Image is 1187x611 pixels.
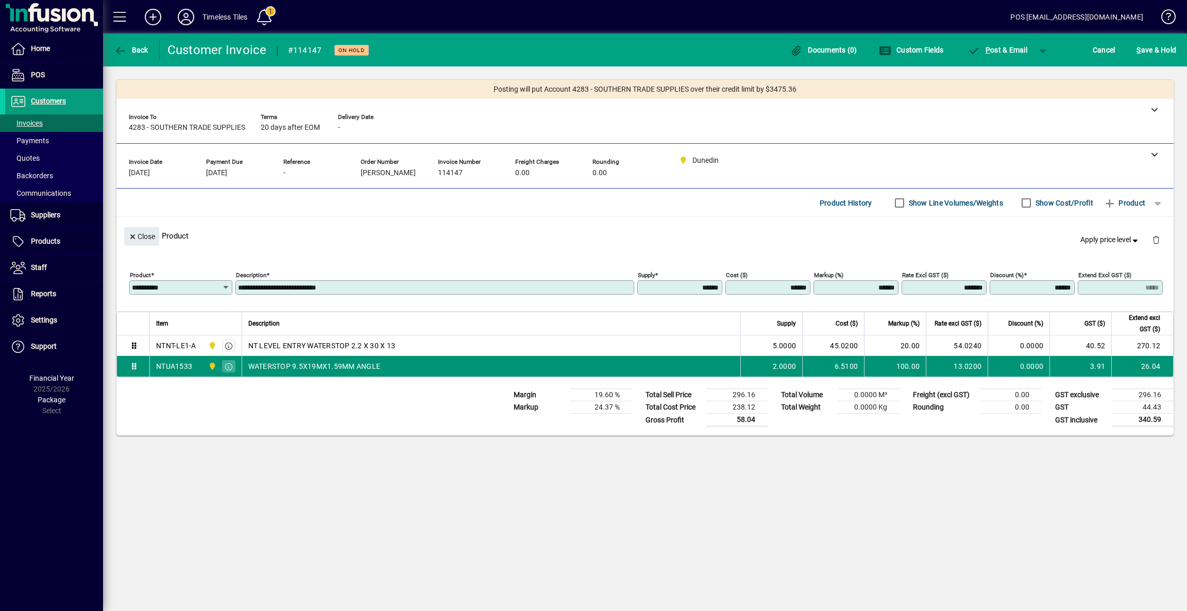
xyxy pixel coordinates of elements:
a: Knowledge Base [1154,2,1174,36]
button: Add [137,8,169,26]
a: Staff [5,255,103,281]
span: Payments [10,137,49,145]
span: - [338,124,340,132]
td: 19.60 % [570,389,632,401]
mat-label: Markup (%) [814,271,843,279]
td: Total Volume [776,389,838,401]
div: POS [EMAIL_ADDRESS][DOMAIN_NAME] [1010,9,1143,25]
button: Post & Email [962,41,1032,59]
span: Markup (%) [888,318,920,329]
td: 26.04 [1111,356,1173,377]
span: GST ($) [1084,318,1105,329]
mat-label: Cost ($) [726,271,748,279]
button: Product History [816,194,876,212]
td: 24.37 % [570,401,632,414]
span: [DATE] [206,169,227,177]
span: Extend excl GST ($) [1118,312,1160,335]
label: Show Cost/Profit [1033,198,1093,208]
a: Suppliers [5,202,103,228]
span: Description [248,318,280,329]
a: Support [5,334,103,360]
span: Cost ($) [836,318,858,329]
span: 2.0000 [773,361,796,371]
td: Total Sell Price [640,389,706,401]
span: Supply [777,318,796,329]
a: Payments [5,132,103,149]
td: 3.91 [1049,356,1111,377]
span: Dunedin [206,361,217,372]
span: [DATE] [129,169,150,177]
span: POS [31,71,45,79]
button: Save & Hold [1134,41,1179,59]
td: Markup [508,401,570,414]
td: Gross Profit [640,414,706,427]
button: Delete [1144,227,1168,252]
button: Product [1098,194,1150,212]
button: Apply price level [1076,231,1144,249]
span: Invoices [10,119,43,127]
td: Total Weight [776,401,838,414]
span: Suppliers [31,211,60,219]
td: 44.43 [1112,401,1174,414]
span: [PERSON_NAME] [361,169,416,177]
span: Back [114,46,148,54]
td: Freight (excl GST) [908,389,980,401]
a: Products [5,229,103,254]
td: Margin [508,389,570,401]
span: Documents (0) [790,46,857,54]
div: Product [116,217,1174,254]
td: 100.00 [864,356,926,377]
span: Rate excl GST ($) [935,318,981,329]
mat-label: Discount (%) [990,271,1024,279]
a: Communications [5,184,103,202]
span: Discount (%) [1008,318,1043,329]
button: Cancel [1090,41,1118,59]
span: Quotes [10,154,40,162]
td: 0.0000 [988,356,1049,377]
button: Back [111,41,151,59]
span: ave & Hold [1137,42,1176,58]
span: Cancel [1093,42,1115,58]
mat-label: Product [130,271,151,279]
span: 114147 [438,169,463,177]
app-page-header-button: Close [122,231,162,241]
button: Custom Fields [876,41,946,59]
td: 0.0000 M³ [838,389,900,401]
td: 40.52 [1049,335,1111,356]
td: Rounding [908,401,980,414]
span: Home [31,44,50,53]
app-page-header-button: Back [103,41,160,59]
div: Customer Invoice [167,42,267,58]
mat-label: Rate excl GST ($) [902,271,948,279]
a: Invoices [5,114,103,132]
span: On hold [338,47,365,54]
mat-label: Supply [638,271,655,279]
a: POS [5,62,103,88]
td: Total Cost Price [640,401,706,414]
span: P [986,46,990,54]
app-page-header-button: Delete [1144,235,1168,244]
td: 296.16 [706,389,768,401]
td: 270.12 [1111,335,1173,356]
span: Custom Fields [879,46,944,54]
span: 0.00 [592,169,607,177]
div: 54.0240 [932,341,981,351]
div: NTNT-LE1-A [156,341,196,351]
span: Customers [31,97,66,105]
td: 340.59 [1112,414,1174,427]
mat-label: Extend excl GST ($) [1078,271,1131,279]
span: Product History [820,195,872,211]
span: NT LEVEL ENTRY WATERSTOP 2.2 X 30 X 13 [248,341,396,351]
span: Close [128,228,155,245]
span: Product [1104,195,1145,211]
span: Financial Year [29,374,74,382]
a: Settings [5,308,103,333]
td: 0.00 [980,389,1042,401]
span: Dunedin [206,340,217,351]
td: GST [1050,401,1112,414]
span: Reports [31,290,56,298]
td: 0.0000 Kg [838,401,900,414]
a: Reports [5,281,103,307]
a: Home [5,36,103,62]
td: 6.5100 [802,356,864,377]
